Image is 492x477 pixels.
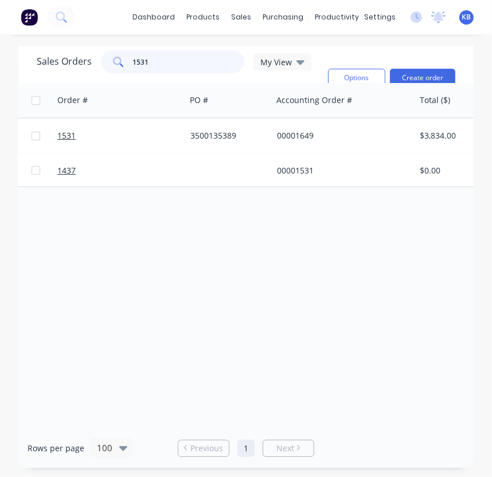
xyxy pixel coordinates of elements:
[257,9,310,26] div: purchasing
[390,69,455,87] button: Create order
[178,443,229,454] a: Previous page
[276,443,294,454] span: Next
[420,165,488,176] div: $0.00
[190,94,208,106] div: PO #
[57,153,126,188] a: 1437
[57,130,76,141] span: 1531
[276,94,352,106] div: Accounting Order #
[127,9,181,26] a: dashboard
[358,9,401,26] div: settings
[181,9,226,26] div: products
[420,130,488,141] div: $3,834.00
[133,50,245,73] input: Search...
[260,56,292,68] span: My View
[462,12,471,22] span: KB
[173,440,319,457] ul: Pagination
[190,443,223,454] span: Previous
[57,94,88,106] div: Order #
[420,94,450,106] div: Total ($)
[226,9,257,26] div: sales
[57,165,76,176] span: 1437
[190,130,264,141] div: 3500135389
[21,9,38,26] img: Factory
[37,56,92,67] h1: Sales Orders
[328,69,385,87] button: Options
[57,119,126,153] a: 1531
[310,9,365,26] div: productivity
[277,130,404,141] div: 00001649
[237,440,255,457] a: Page 1 is your current page
[277,165,404,176] div: 00001531
[28,443,84,454] span: Rows per page
[263,443,314,454] a: Next page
